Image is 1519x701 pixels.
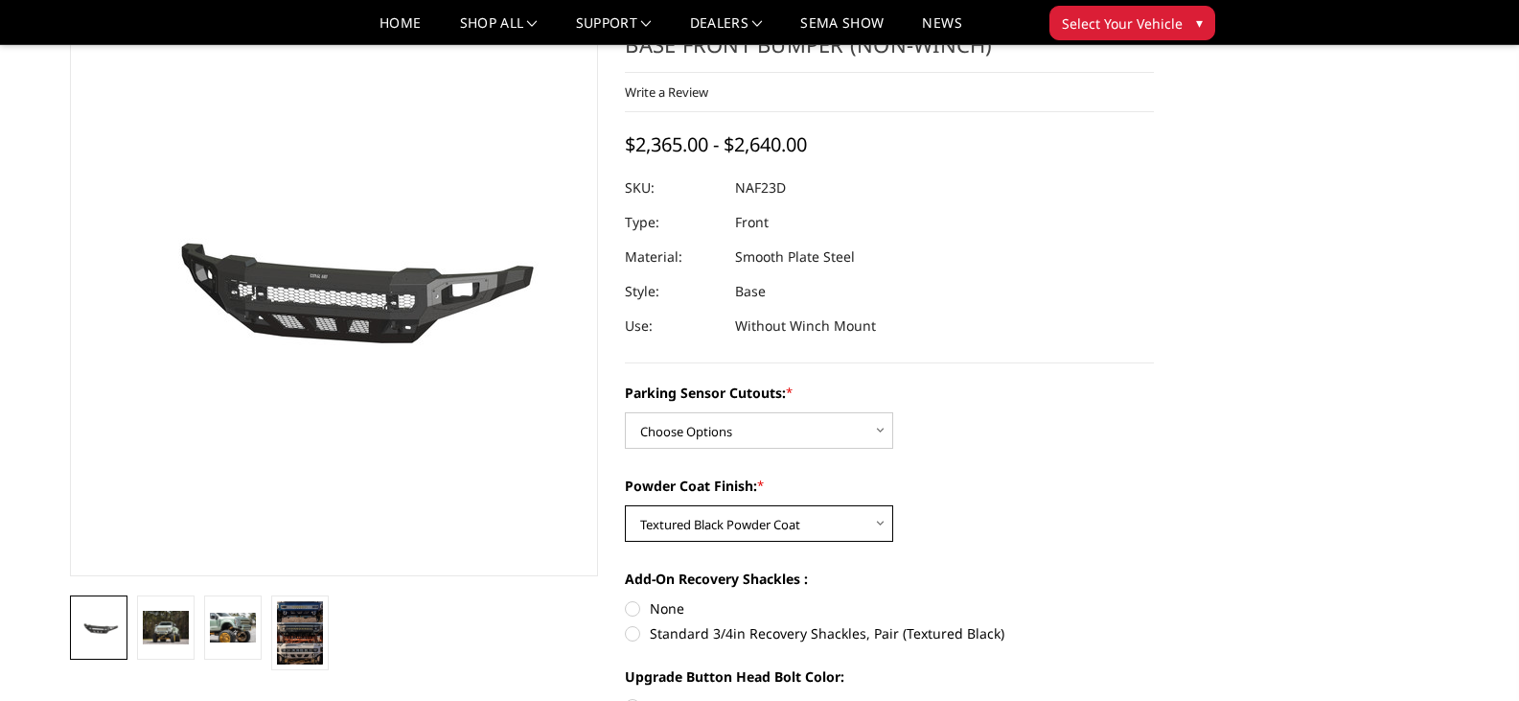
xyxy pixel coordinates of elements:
[1196,12,1203,33] span: ▾
[922,16,961,44] a: News
[735,171,786,205] dd: NAF23D
[800,16,884,44] a: SEMA Show
[735,309,876,343] dd: Without Winch Mount
[625,309,721,343] dt: Use:
[625,569,1154,589] label: Add-On Recovery Shackles :
[625,383,1154,403] label: Parking Sensor Cutouts:
[277,601,323,665] img: Multiple lighting options
[625,666,1154,687] label: Upgrade Button Head Bolt Color:
[143,611,189,644] img: 2023-2025 Ford F450-550 - Freedom Series - Base Front Bumper (non-winch)
[1062,13,1183,34] span: Select Your Vehicle
[76,618,122,640] img: 2023-2025 Ford F450-550 - Freedom Series - Base Front Bumper (non-winch)
[625,623,1154,643] label: Standard 3/4in Recovery Shackles, Pair (Textured Black)
[625,476,1154,496] label: Powder Coat Finish:
[1049,6,1215,40] button: Select Your Vehicle
[735,274,766,309] dd: Base
[625,205,721,240] dt: Type:
[735,240,855,274] dd: Smooth Plate Steel
[625,171,721,205] dt: SKU:
[460,16,538,44] a: shop all
[70,1,599,576] a: 2023-2025 Ford F450-550 - Freedom Series - Base Front Bumper (non-winch)
[625,274,721,309] dt: Style:
[625,240,721,274] dt: Material:
[625,83,708,101] a: Write a Review
[625,131,807,157] span: $2,365.00 - $2,640.00
[625,598,1154,619] label: None
[690,16,763,44] a: Dealers
[210,613,256,643] img: 2023-2025 Ford F450-550 - Freedom Series - Base Front Bumper (non-winch)
[576,16,652,44] a: Support
[380,16,421,44] a: Home
[735,205,769,240] dd: Front
[1423,609,1519,701] iframe: Chat Widget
